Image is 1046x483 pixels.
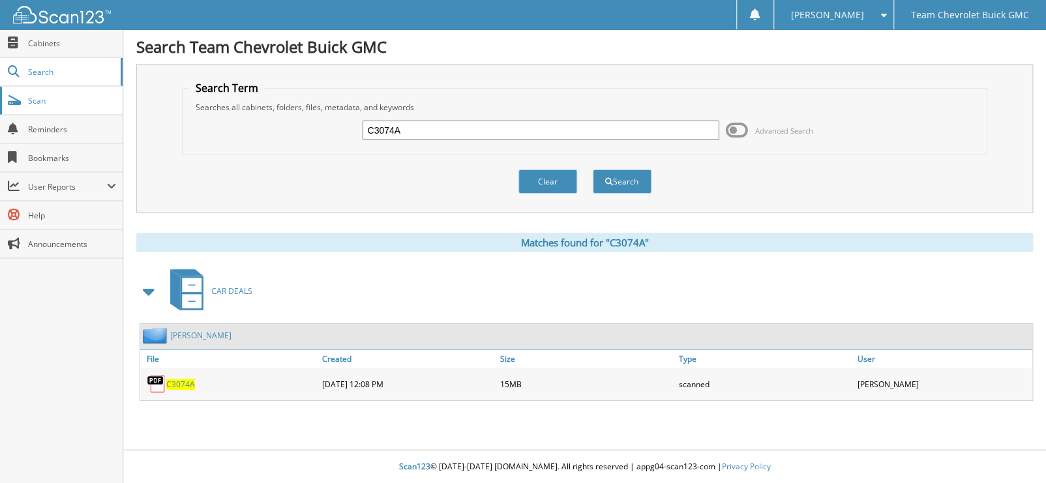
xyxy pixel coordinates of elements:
[28,38,116,49] span: Cabinets
[755,126,813,136] span: Advanced Search
[28,153,116,164] span: Bookmarks
[189,102,981,113] div: Searches all cabinets, folders, files, metadata, and keywords
[123,451,1046,483] div: © [DATE]-[DATE] [DOMAIN_NAME]. All rights reserved | appg04-scan123-com |
[189,81,265,95] legend: Search Term
[140,350,319,368] a: File
[319,350,498,368] a: Created
[722,461,771,472] a: Privacy Policy
[13,6,111,23] img: scan123-logo-white.svg
[28,95,116,106] span: Scan
[497,371,676,397] div: 15MB
[143,327,170,344] img: folder2.png
[162,265,252,317] a: CAR DEALS
[676,371,854,397] div: scanned
[981,420,1046,483] iframe: Chat Widget
[170,330,232,341] a: [PERSON_NAME]
[911,11,1029,19] span: Team Chevrolet Buick GMC
[166,379,195,390] a: C3074A
[136,36,1033,57] h1: Search Team Chevrolet Buick GMC
[28,181,107,192] span: User Reports
[791,11,864,19] span: [PERSON_NAME]
[676,350,854,368] a: Type
[319,371,498,397] div: [DATE] 12:08 PM
[136,233,1033,252] div: Matches found for "C3074A"
[28,210,116,221] span: Help
[28,66,114,78] span: Search
[399,461,430,472] span: Scan123
[28,239,116,250] span: Announcements
[28,124,116,135] span: Reminders
[593,169,651,194] button: Search
[854,371,1032,397] div: [PERSON_NAME]
[854,350,1032,368] a: User
[497,350,676,368] a: Size
[147,374,166,394] img: PDF.png
[518,169,577,194] button: Clear
[211,285,252,297] span: CAR DEALS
